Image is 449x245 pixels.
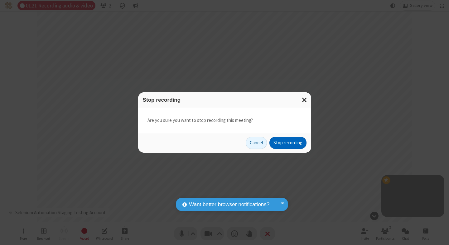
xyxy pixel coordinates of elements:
div: Are you sure you want to stop recording this meeting? [138,108,311,133]
h3: Stop recording [143,97,307,103]
button: Stop recording [269,137,307,149]
button: Cancel [246,137,267,149]
span: Want better browser notifications? [189,201,269,209]
button: Close modal [298,92,311,108]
